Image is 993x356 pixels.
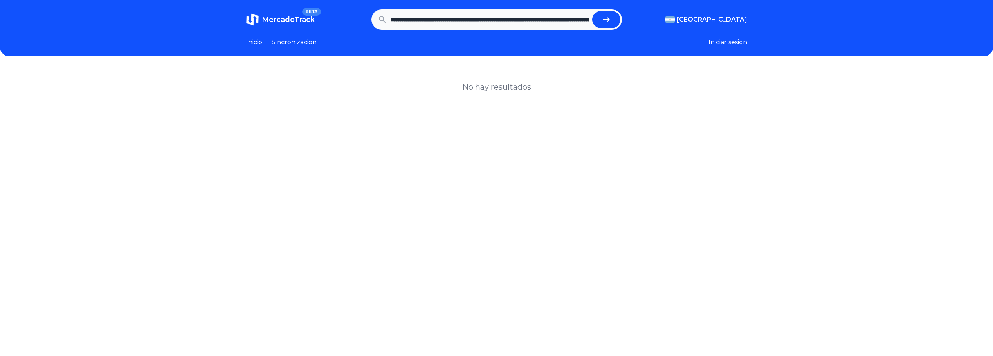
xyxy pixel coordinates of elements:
[246,13,259,26] img: MercadoTrack
[462,81,531,92] h1: No hay resultados
[665,15,747,24] button: [GEOGRAPHIC_DATA]
[246,13,315,26] a: MercadoTrackBETA
[665,16,675,23] img: Argentina
[262,15,315,24] span: MercadoTrack
[246,38,262,47] a: Inicio
[677,15,747,24] span: [GEOGRAPHIC_DATA]
[302,8,321,16] span: BETA
[708,38,747,47] button: Iniciar sesion
[272,38,317,47] a: Sincronizacion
